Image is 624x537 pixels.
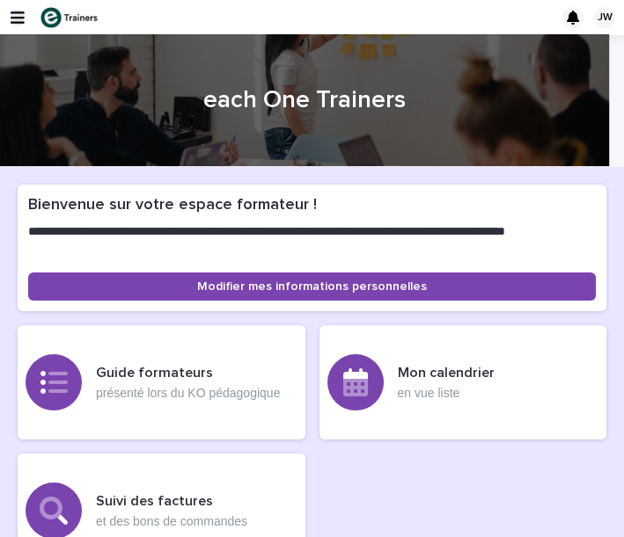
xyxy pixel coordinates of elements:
div: JW [594,7,615,28]
h2: Bienvenue sur votre espace formateur ! [28,195,596,216]
p: en vue liste [398,386,495,401]
p: présenté lors du KO pédagogique [96,386,280,401]
a: Modifier mes informations personnelles [28,272,596,301]
p: et des bons de commandes [96,514,247,529]
h3: Guide formateurs [96,364,280,382]
span: Modifier mes informations personnelles [197,280,427,293]
a: Mon calendrieren vue liste [319,325,607,439]
a: Guide formateursprésenté lors du KO pédagogique [18,325,305,439]
h3: Mon calendrier [398,364,495,382]
img: K0CqGN7SDeD6s4JG8KQk [39,6,102,29]
h1: each One Trainers [18,84,591,117]
h3: Suivi des factures [96,492,247,511]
